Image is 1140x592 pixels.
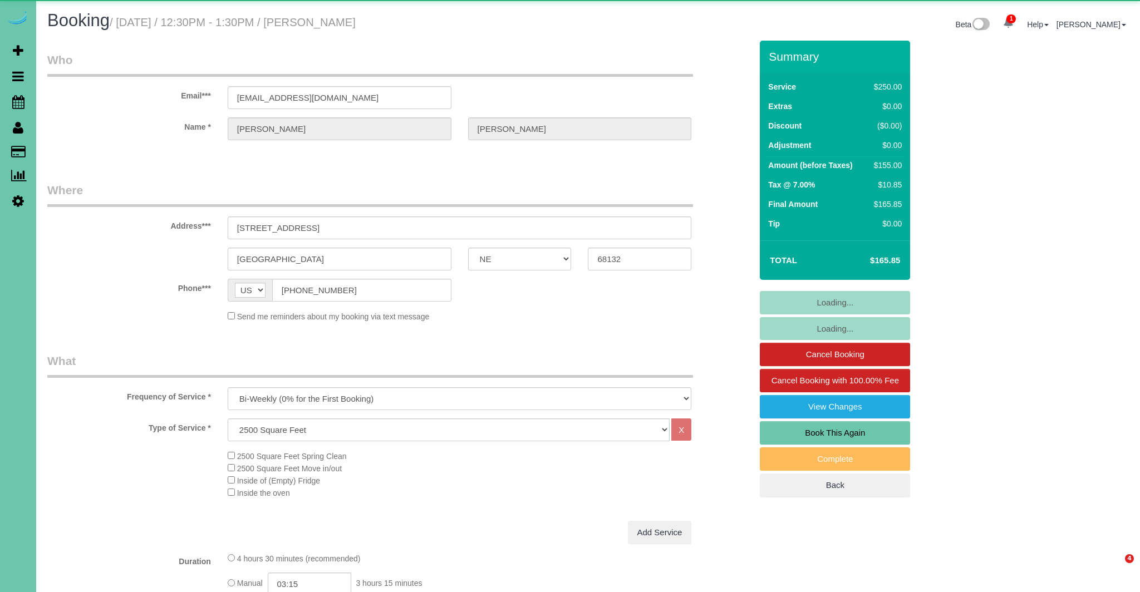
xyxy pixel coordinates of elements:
[110,16,356,28] small: / [DATE] / 12:30PM - 1:30PM / [PERSON_NAME]
[1102,554,1129,581] iframe: Intercom live chat
[47,52,693,77] legend: Who
[237,554,361,563] span: 4 hours 30 minutes (recommended)
[237,452,347,461] span: 2500 Square Feet Spring Clean
[1027,20,1049,29] a: Help
[770,255,797,265] strong: Total
[1006,14,1016,23] span: 1
[769,50,905,63] h3: Summary
[768,140,811,151] label: Adjustment
[47,182,693,207] legend: Where
[768,81,796,92] label: Service
[237,476,320,485] span: Inside of (Empty) Fridge
[1125,554,1134,563] span: 4
[869,101,902,112] div: $0.00
[628,521,692,544] a: Add Service
[760,421,910,445] a: Book This Again
[1057,20,1126,29] a: [PERSON_NAME]
[768,218,780,229] label: Tip
[768,120,802,131] label: Discount
[869,218,902,229] div: $0.00
[237,464,342,473] span: 2500 Square Feet Move in/out
[760,343,910,366] a: Cancel Booking
[971,18,990,32] img: New interface
[956,20,990,29] a: Beta
[869,81,902,92] div: $250.00
[837,256,900,265] h4: $165.85
[760,473,910,497] a: Back
[237,579,263,588] span: Manual
[869,199,902,210] div: $165.85
[39,117,219,132] label: Name *
[760,395,910,418] a: View Changes
[768,179,815,190] label: Tax @ 7.00%
[39,552,219,567] label: Duration
[869,160,902,171] div: $155.00
[39,387,219,402] label: Frequency of Service *
[47,353,693,378] legend: What
[768,101,792,112] label: Extras
[768,160,852,171] label: Amount (before Taxes)
[760,369,910,392] a: Cancel Booking with 100.00% Fee
[768,199,818,210] label: Final Amount
[356,579,422,588] span: 3 hours 15 minutes
[39,418,219,433] label: Type of Service *
[997,11,1019,36] a: 1
[869,140,902,151] div: $0.00
[47,11,110,30] span: Booking
[869,120,902,131] div: ($0.00)
[7,11,29,27] img: Automaid Logo
[772,376,899,385] span: Cancel Booking with 100.00% Fee
[237,489,290,497] span: Inside the oven
[869,179,902,190] div: $10.85
[237,312,430,321] span: Send me reminders about my booking via text message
